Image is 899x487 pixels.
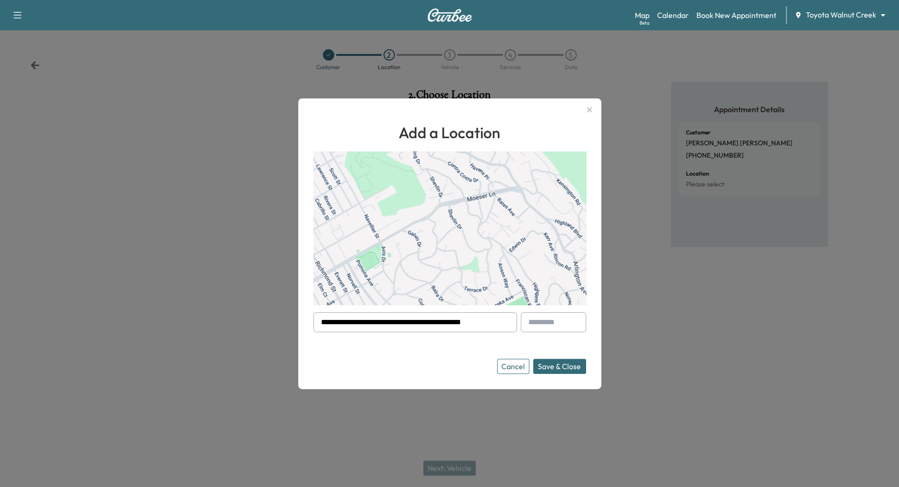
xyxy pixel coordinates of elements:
[657,9,689,21] a: Calendar
[806,9,876,20] span: Toyota Walnut Creek
[533,359,586,374] button: Save & Close
[313,121,586,144] h1: Add a Location
[427,9,472,22] img: Curbee Logo
[497,359,529,374] button: Cancel
[635,9,650,21] a: MapBeta
[696,9,776,21] a: Book New Appointment
[640,19,650,27] div: Beta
